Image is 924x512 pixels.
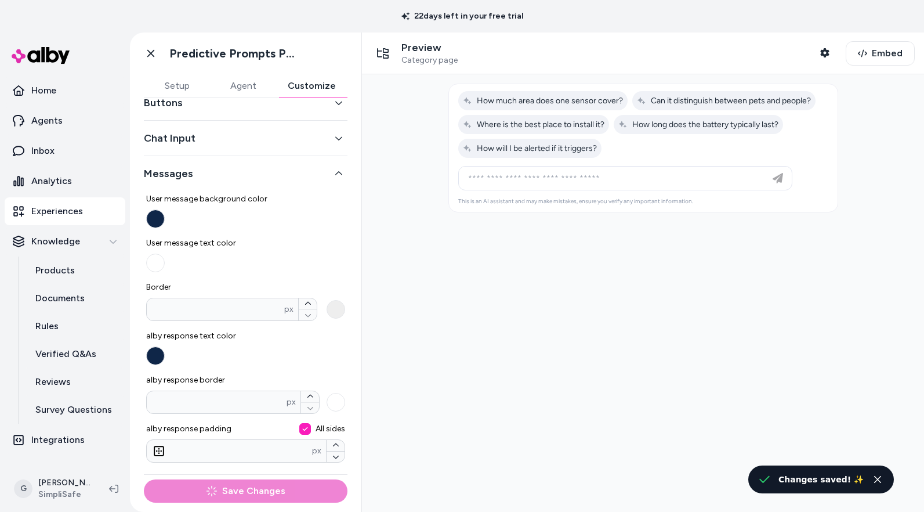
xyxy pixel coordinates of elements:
[31,433,85,447] p: Integrations
[146,330,345,342] span: alby response text color
[299,423,311,435] button: All sides
[147,304,284,315] input: Borderpx
[5,167,125,195] a: Analytics
[31,204,83,218] p: Experiences
[301,391,319,402] button: alby response borderpx
[276,74,347,98] button: Customize
[144,165,347,182] button: Messages
[846,41,915,66] button: Embed
[312,445,321,457] span: px
[35,347,96,361] p: Verified Q&As
[24,257,125,284] a: Products
[146,237,345,249] span: User message text color
[5,228,125,255] button: Knowledge
[299,309,317,321] button: Borderpx
[146,193,345,205] span: User message background color
[5,197,125,225] a: Experiences
[31,114,63,128] p: Agents
[38,477,90,489] p: [PERSON_NAME]
[5,107,125,135] a: Agents
[144,130,347,146] button: Chat Input
[871,473,885,486] button: Close toast
[38,489,90,500] span: SimpliSafe
[146,347,165,365] button: alby response text color
[35,264,75,277] p: Products
[147,396,287,408] input: alby response borderpx
[12,47,70,64] img: alby Logo
[316,423,345,435] span: All sides
[24,396,125,424] a: Survey Questions
[146,210,165,228] button: User message background color
[14,479,32,498] span: G
[144,182,347,465] div: Messages
[401,41,458,55] p: Preview
[287,396,296,408] span: px
[24,368,125,396] a: Reviews
[35,319,59,333] p: Rules
[31,144,55,158] p: Inbox
[327,300,345,319] button: Borderpx
[24,340,125,368] a: Verified Q&As
[146,374,345,386] span: alby response border
[24,312,125,340] a: Rules
[299,298,317,309] button: Borderpx
[35,403,112,417] p: Survey Questions
[394,10,530,22] p: 22 days left in your free trial
[35,375,71,389] p: Reviews
[24,284,125,312] a: Documents
[5,77,125,104] a: Home
[146,254,165,272] button: User message text color
[144,74,210,98] button: Setup
[284,304,293,315] span: px
[5,426,125,454] a: Integrations
[872,46,903,60] span: Embed
[169,46,300,61] h1: Predictive Prompts PLP
[31,174,72,188] p: Analytics
[31,235,80,248] p: Knowledge
[146,282,345,293] span: Border
[35,291,85,305] p: Documents
[5,137,125,165] a: Inbox
[144,95,347,111] button: Buttons
[327,393,345,412] button: alby response borderpx
[146,423,345,435] label: alby response padding
[301,402,319,414] button: alby response borderpx
[210,74,276,98] button: Agent
[7,470,100,507] button: G[PERSON_NAME]SimpliSafe
[31,84,56,98] p: Home
[778,473,864,486] div: Changes saved! ✨
[401,55,458,66] span: Category page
